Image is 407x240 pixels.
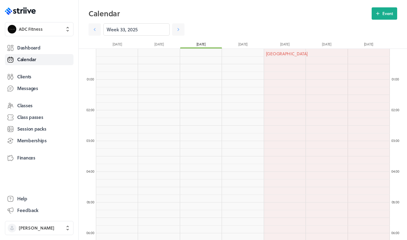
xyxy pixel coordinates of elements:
[264,49,306,59] div: [GEOGRAPHIC_DATA]
[84,200,97,204] div: 05
[5,42,73,53] a: Dashboard
[395,199,399,205] span: :00
[17,102,33,109] span: Classes
[5,152,73,163] a: Finances
[395,77,399,82] span: :00
[5,100,73,111] a: Classes
[5,135,73,146] a: Memberships
[395,169,399,174] span: :00
[5,205,73,216] button: Feedback
[389,77,401,81] div: 01
[90,138,94,143] span: :00
[84,230,97,235] div: 06
[389,169,401,174] div: 04
[222,42,264,49] div: [DATE]
[17,155,35,161] span: Finances
[5,71,73,82] a: Clients
[17,207,38,214] span: Feedback
[5,22,73,36] button: ADC FitnessADC Fitness
[90,169,94,174] span: :00
[84,77,97,81] div: 01
[96,42,138,49] div: [DATE]
[5,221,73,235] button: [PERSON_NAME]
[17,85,38,92] span: Messages
[17,195,27,202] span: Help
[17,73,31,80] span: Clients
[17,56,36,63] span: Calendar
[382,11,393,16] span: Event
[5,112,73,123] a: Class passes
[90,230,94,235] span: :00
[5,124,73,135] a: Session packs
[90,199,94,205] span: :00
[89,7,372,20] h2: Calendar
[395,138,399,143] span: :00
[19,225,54,231] span: [PERSON_NAME]
[372,7,397,20] button: Event
[8,25,16,33] img: ADC Fitness
[84,138,97,143] div: 03
[17,45,40,51] span: Dashboard
[5,83,73,94] a: Messages
[389,200,401,204] div: 05
[19,26,43,32] span: ADC Fitness
[180,42,222,49] div: [DATE]
[306,42,347,49] div: [DATE]
[84,169,97,174] div: 04
[17,137,47,144] span: Memberships
[90,77,94,82] span: :00
[103,23,170,36] input: YYYY-M-D
[90,107,94,112] span: :00
[264,42,306,49] div: [DATE]
[17,114,43,120] span: Class passes
[395,230,399,235] span: :00
[17,126,46,132] span: Session packs
[389,138,401,143] div: 03
[5,54,73,65] a: Calendar
[138,42,180,49] div: [DATE]
[395,107,399,112] span: :00
[84,108,97,112] div: 02
[348,42,389,49] div: [DATE]
[5,193,73,204] a: Help
[389,230,401,235] div: 06
[389,108,401,112] div: 02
